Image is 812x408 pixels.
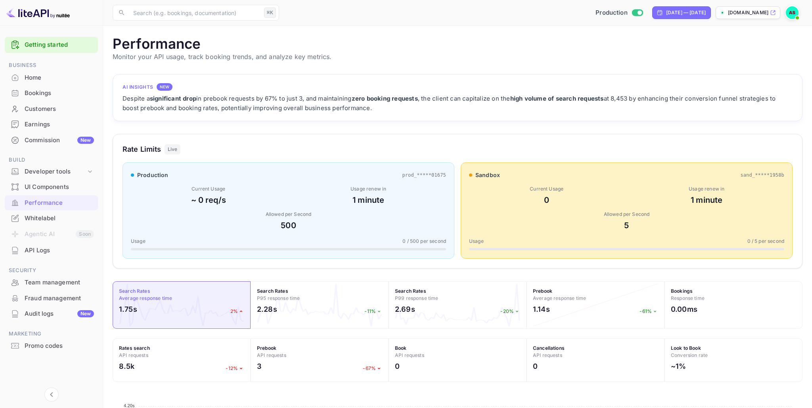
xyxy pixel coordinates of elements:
tspan: 4.20s [124,403,135,408]
span: API requests [257,352,286,358]
h3: Rate Limits [123,144,161,154]
h2: 2.28s [257,304,277,315]
strong: Cancellations [533,345,565,351]
div: Bookings [5,86,98,101]
img: LiteAPI logo [6,6,70,19]
div: Home [5,70,98,86]
div: Current Usage [131,185,286,193]
h2: 2.69s [395,304,415,315]
div: Allowed per Second [131,211,446,218]
span: Usage [131,238,146,245]
h2: 0 [533,361,538,372]
span: Security [5,266,98,275]
div: Audit logsNew [5,306,98,322]
p: 2% [230,308,244,315]
strong: Book [395,345,407,351]
strong: Rates search [119,345,150,351]
strong: high volume of search requests [510,95,604,102]
h2: ~1% [671,361,686,372]
p: Monitor your API usage, track booking trends, and analyze key metrics. [113,52,802,61]
span: Production [596,8,628,17]
a: Bookings [5,86,98,100]
div: UI Components [5,179,98,195]
div: Developer tools [25,167,86,176]
span: 0 / 5 per second [747,238,784,245]
div: [DATE] — [DATE] [666,9,706,16]
a: Audit logsNew [5,306,98,321]
span: P99 response time [395,295,439,301]
div: Commission [25,136,94,145]
div: 1 minute [629,194,785,206]
h2: 8.5k [119,361,135,372]
span: Response time [671,295,705,301]
span: API requests [119,352,148,358]
a: Home [5,70,98,85]
a: Promo codes [5,338,98,353]
div: Current Usage [469,185,624,193]
div: Team management [5,275,98,290]
span: P95 response time [257,295,300,301]
p: -20% [500,308,520,315]
span: Conversion rate [671,352,708,358]
div: New [77,310,94,317]
div: Getting started [5,37,98,53]
span: Average response time [119,295,172,301]
p: [DOMAIN_NAME] [728,9,768,16]
strong: Bookings [671,288,693,294]
p: -12% [226,365,244,372]
span: Average response time [533,295,586,301]
button: Collapse navigation [44,387,59,402]
strong: zero booking requests [352,95,418,102]
strong: Prebook [257,345,276,351]
a: Fraud management [5,291,98,305]
div: Customers [5,101,98,117]
div: Allowed per Second [469,211,784,218]
div: Home [25,73,94,82]
div: Performance [25,198,94,208]
div: CommissionNew [5,133,98,148]
span: Business [5,61,98,70]
div: New [77,137,94,144]
div: Usage renew in [629,185,785,193]
p: -67% [363,365,382,372]
a: CommissionNew [5,133,98,147]
span: API requests [395,352,424,358]
strong: Search Rates [395,288,426,294]
a: API Logs [5,243,98,257]
div: Bookings [25,89,94,98]
div: Performance [5,195,98,211]
div: ⌘K [264,8,276,18]
span: Marketing [5,330,98,338]
div: Customers [25,105,94,114]
div: Whitelabel [5,211,98,226]
div: UI Components [25,183,94,192]
h1: Performance [113,35,802,52]
div: NEW [157,83,172,91]
div: API Logs [25,246,94,255]
a: Performance [5,195,98,210]
a: Earnings [5,117,98,132]
div: ~ 0 req/s [131,194,286,206]
h2: 1.14s [533,304,550,315]
div: Developer tools [5,165,98,179]
strong: Search Rates [257,288,288,294]
a: Team management [5,275,98,290]
h2: 3 [257,361,261,372]
a: UI Components [5,179,98,194]
h4: AI Insights [123,84,153,91]
div: Live [165,144,181,154]
span: API requests [533,352,562,358]
h2: 0.00ms [671,304,697,315]
span: sandbox [475,171,500,179]
a: Getting started [25,40,94,50]
strong: Look to Book [671,345,701,351]
div: Promo codes [5,338,98,354]
strong: Prebook [533,288,552,294]
p: -11% [364,308,382,315]
span: Usage [469,238,484,245]
strong: Search Rates [119,288,150,294]
a: Customers [5,101,98,116]
h2: 1.75s [119,304,137,315]
img: Andreas Stefanis [786,6,799,19]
